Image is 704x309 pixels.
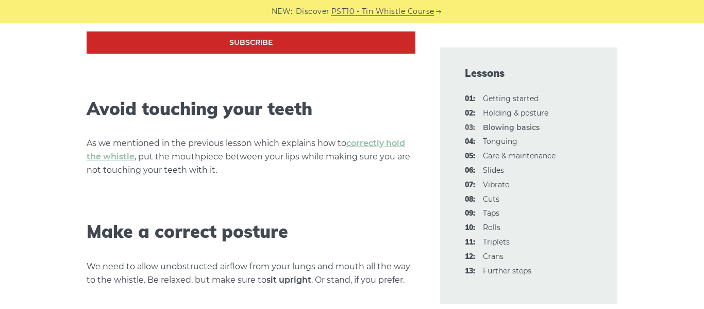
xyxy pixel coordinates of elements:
a: 04:Tonguing [483,137,517,146]
span: 04: [465,136,475,148]
span: Discover [296,6,330,18]
a: 08:Cuts [483,194,499,204]
a: 13:Further steps [483,266,531,275]
a: 01:Getting started [483,94,539,103]
span: NEW: [272,6,293,18]
a: 02:Holding & posture [483,108,548,118]
a: PST10 - Tin Whistle Course [331,6,434,18]
span: 01: [465,93,475,105]
a: 10:Rolls [483,223,500,232]
span: Lessons [465,66,593,80]
span: 03: [465,122,475,134]
span: 02: [465,107,475,120]
span: 06: [465,165,475,177]
span: 05: [465,150,475,162]
span: 08: [465,193,475,206]
strong: sit upright [266,275,311,285]
span: 12: [465,251,475,263]
p: We need to allow unobstructed airflow from your lungs and mouth all the way to the whistle. Be re... [87,260,415,287]
span: 09: [465,207,475,220]
span: 07: [465,179,475,191]
a: 05:Care & maintenance [483,151,556,160]
span: 13: [465,265,475,278]
p: As we mentioned in the previous lesson which explains how to , put the mouthpiece between your li... [87,137,415,177]
a: 06:Slides [483,166,504,175]
a: 09:Taps [483,208,499,218]
a: 12:Crans [483,252,504,261]
h2: Avoid touching your teeth [87,99,415,120]
h2: Make a correct posture [87,221,415,242]
a: 07:Vibrato [483,180,510,189]
a: 11:Triplets [483,237,510,247]
strong: Blowing basics [483,123,540,132]
a: Subscribe [87,31,415,54]
span: 11: [465,236,475,249]
span: 10: [465,222,475,234]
